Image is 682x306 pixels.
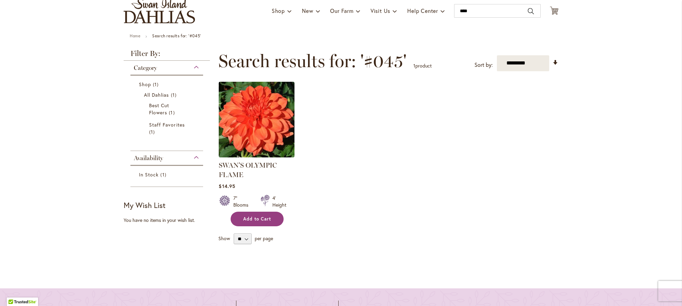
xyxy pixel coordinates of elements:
[371,7,390,14] span: Visit Us
[152,33,201,38] strong: Search results for: '#045'
[149,102,186,116] a: Best Cut Flowers
[153,81,160,88] span: 1
[144,92,169,98] span: All Dahlias
[413,60,432,71] p: product
[134,154,163,162] span: Availability
[219,152,294,159] a: Swan's Olympic Flame
[139,171,159,178] span: In Stock
[160,171,168,178] span: 1
[134,64,157,72] span: Category
[139,171,196,178] a: In Stock 1
[272,7,285,14] span: Shop
[169,109,176,116] span: 1
[149,102,169,116] span: Best Cut Flowers
[219,183,235,189] span: $14.95
[218,235,230,242] span: Show
[149,121,186,135] a: Staff Favorites
[139,81,151,88] span: Shop
[130,33,140,38] a: Home
[124,200,165,210] strong: My Wish List
[272,195,286,208] div: 4' Height
[219,82,294,157] img: Swan's Olympic Flame
[474,59,493,71] label: Sort by:
[171,91,178,98] span: 1
[149,128,157,135] span: 1
[144,91,191,98] a: All Dahlias
[302,7,313,14] span: New
[243,216,271,222] span: Add to Cart
[124,217,214,224] div: You have no items in your wish list.
[330,7,353,14] span: Our Farm
[124,50,210,61] strong: Filter By:
[255,235,273,242] span: per page
[149,121,185,128] span: Staff Favorites
[233,195,252,208] div: 7" Blooms
[5,282,24,301] iframe: Launch Accessibility Center
[231,212,284,226] button: Add to Cart
[219,161,277,179] a: SWAN'S OLYMPIC FLAME
[139,81,196,88] a: Shop
[218,51,407,71] span: Search results for: '#045'
[407,7,438,14] span: Help Center
[413,62,415,69] span: 1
